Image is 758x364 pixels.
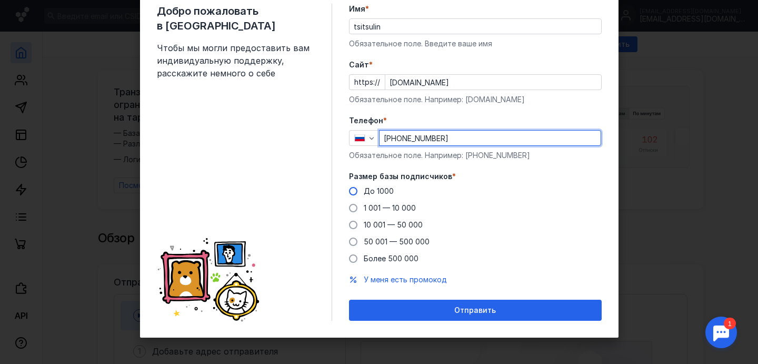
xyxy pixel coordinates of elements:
[454,306,496,315] span: Отправить
[364,203,416,212] span: 1 001 — 10 000
[349,38,602,49] div: Обязательное поле. Введите ваше имя
[364,186,394,195] span: До 1000
[364,220,423,229] span: 10 001 — 50 000
[349,94,602,105] div: Обязательное поле. Например: [DOMAIN_NAME]
[364,237,430,246] span: 50 001 — 500 000
[364,254,418,263] span: Более 500 000
[349,115,383,126] span: Телефон
[364,275,447,284] span: У меня есть промокод
[157,42,315,80] span: Чтобы мы могли предоставить вам индивидуальную поддержку, расскажите немного о себе
[349,150,602,161] div: Обязательное поле. Например: [PHONE_NUMBER]
[364,274,447,285] button: У меня есть промокод
[349,60,369,70] span: Cайт
[157,4,315,33] span: Добро пожаловать в [GEOGRAPHIC_DATA]
[349,171,452,182] span: Размер базы подписчиков
[349,300,602,321] button: Отправить
[24,6,36,18] div: 1
[349,4,365,14] span: Имя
